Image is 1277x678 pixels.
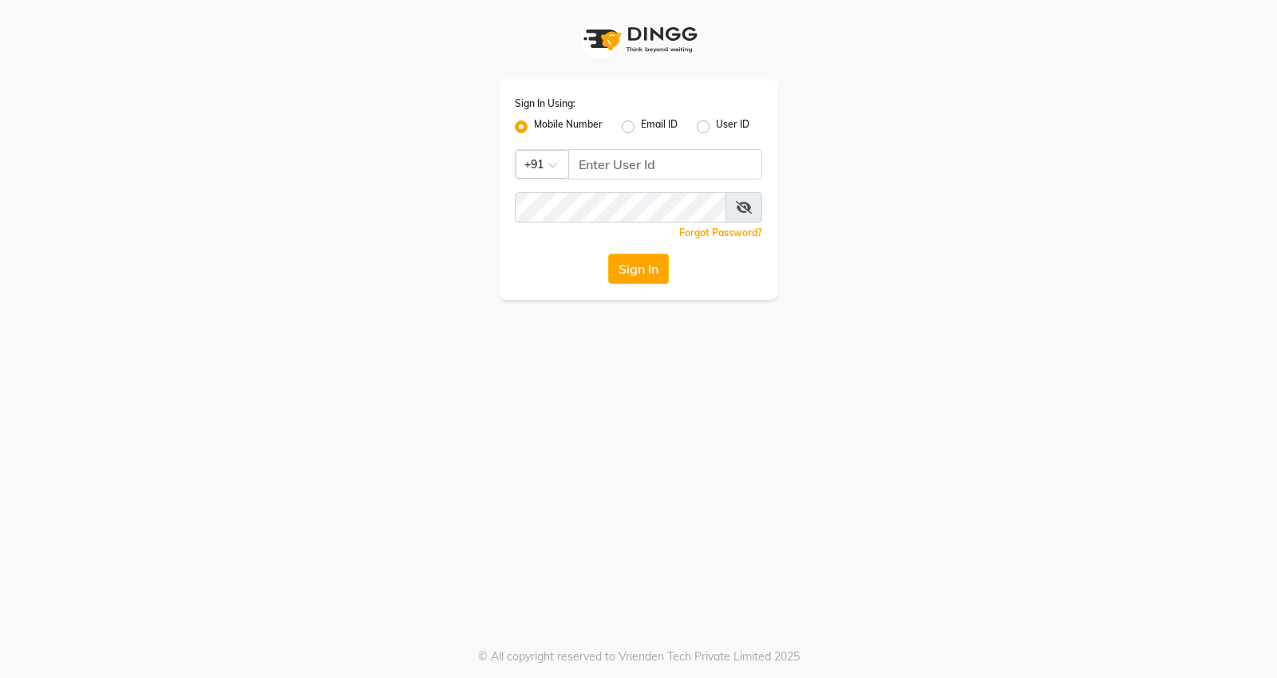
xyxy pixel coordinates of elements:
[716,117,749,136] label: User ID
[515,192,726,223] input: Username
[568,149,762,179] input: Username
[534,117,603,136] label: Mobile Number
[608,254,669,284] button: Sign In
[679,227,762,238] a: Forgot Password?
[641,117,678,136] label: Email ID
[515,97,575,111] label: Sign In Using:
[575,16,702,63] img: logo1.svg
